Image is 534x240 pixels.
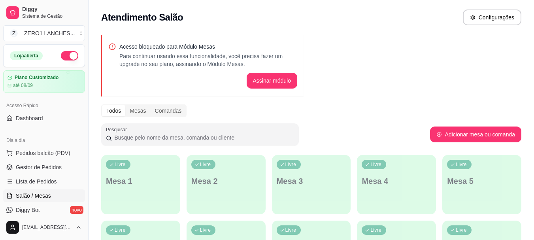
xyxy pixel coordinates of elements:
[13,82,33,89] article: até 08/09
[3,161,85,174] a: Gestor de Pedidos
[112,134,294,142] input: Pesquisar
[187,155,266,214] button: LivreMesa 2
[151,105,186,116] div: Comandas
[357,155,436,214] button: LivreMesa 4
[10,29,18,37] span: Z
[101,11,183,24] h2: Atendimento Salão
[430,127,521,142] button: Adicionar mesa ou comanda
[16,192,51,200] span: Salão / Mesas
[22,13,82,19] span: Sistema de Gestão
[3,25,85,41] button: Select a team
[3,189,85,202] a: Salão / Mesas
[247,73,298,89] button: Assinar módulo
[370,227,381,233] p: Livre
[10,51,43,60] div: Loja aberta
[200,161,211,168] p: Livre
[16,163,62,171] span: Gestor de Pedidos
[442,155,521,214] button: LivreMesa 5
[115,161,126,168] p: Livre
[272,155,351,214] button: LivreMesa 3
[3,3,85,22] a: DiggySistema de Gestão
[125,105,150,116] div: Mesas
[277,176,346,187] p: Mesa 3
[102,105,125,116] div: Todos
[3,147,85,159] button: Pedidos balcão (PDV)
[463,9,521,25] button: Configurações
[200,227,211,233] p: Livre
[106,126,130,133] label: Pesquisar
[119,52,297,68] p: Para continuar usando essa funcionalidade, você precisa fazer um upgrade no seu plano, assinando ...
[370,161,381,168] p: Livre
[24,29,75,37] div: ZERO1 LANCHES ...
[16,114,43,122] span: Dashboard
[3,218,85,237] button: [EMAIL_ADDRESS][DOMAIN_NAME]
[3,112,85,125] a: Dashboard
[106,176,175,187] p: Mesa 1
[456,161,467,168] p: Livre
[447,176,517,187] p: Mesa 5
[115,227,126,233] p: Livre
[101,155,180,214] button: LivreMesa 1
[3,134,85,147] div: Dia a dia
[22,224,72,231] span: [EMAIL_ADDRESS][DOMAIN_NAME]
[285,161,296,168] p: Livre
[16,178,57,185] span: Lista de Pedidos
[119,43,297,51] p: Acesso bloqueado para Módulo Mesas
[16,149,70,157] span: Pedidos balcão (PDV)
[456,227,467,233] p: Livre
[22,6,82,13] span: Diggy
[362,176,431,187] p: Mesa 4
[61,51,78,60] button: Alterar Status
[191,176,261,187] p: Mesa 2
[3,70,85,93] a: Plano Customizadoaté 08/09
[3,204,85,216] a: Diggy Botnovo
[3,99,85,112] div: Acesso Rápido
[3,175,85,188] a: Lista de Pedidos
[15,75,58,81] article: Plano Customizado
[285,227,296,233] p: Livre
[16,206,40,214] span: Diggy Bot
